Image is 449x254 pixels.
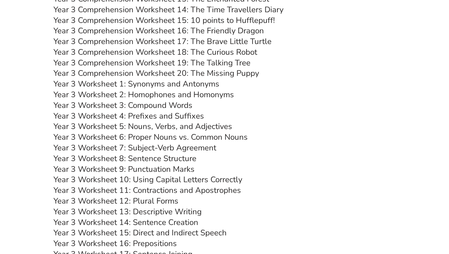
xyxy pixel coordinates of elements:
a: Year 3 Worksheet 7: Subject-Verb Agreement [53,142,216,153]
a: Year 3 Worksheet 11: Contractions and Apostrophes [53,185,241,196]
a: Year 3 Comprehension Worksheet 17: The Brave Little Turtle [53,36,272,47]
a: Year 3 Worksheet 8: Sentence Structure [53,153,196,164]
a: Year 3 Comprehension Worksheet 16: The Friendly Dragon [53,25,264,36]
a: Year 3 Worksheet 2: Homophones and Homonyms [53,89,234,100]
a: Year 3 Worksheet 12: Plural Forms [53,196,178,206]
a: Year 3 Worksheet 5: Nouns, Verbs, and Adjectives [53,121,232,132]
a: Year 3 Worksheet 3: Compound Words [53,100,192,111]
a: Year 3 Comprehension Worksheet 19: The Talking Tree [53,57,250,68]
a: Year 3 Worksheet 4: Prefixes and Suffixes [53,111,204,121]
a: Year 3 Comprehension Worksheet 20: The Missing Puppy [53,68,259,79]
a: Year 3 Worksheet 10: Using Capital Letters Correctly [53,174,242,185]
a: Year 3 Worksheet 6: Proper Nouns vs. Common Nouns [53,132,248,142]
a: Year 3 Worksheet 13: Descriptive Writing [53,206,202,217]
a: Year 3 Worksheet 14: Sentence Creation [53,217,198,228]
a: Year 3 Worksheet 9: Punctuation Marks [53,164,195,175]
a: Year 3 Worksheet 15: Direct and Indirect Speech [53,227,227,238]
a: Year 3 Comprehension Worksheet 14: The Time Travellers Diary [53,4,283,15]
a: Year 3 Worksheet 1: Synonyms and Antonyms [53,79,219,89]
a: Year 3 Comprehension Worksheet 18: The Curious Robot [53,47,257,57]
a: Year 3 Worksheet 16: Prepositions [53,238,177,249]
a: Year 3 Comprehension Worksheet 15: 10 points to Hufflepuff! [53,15,275,26]
iframe: Chat Widget [344,185,449,254]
